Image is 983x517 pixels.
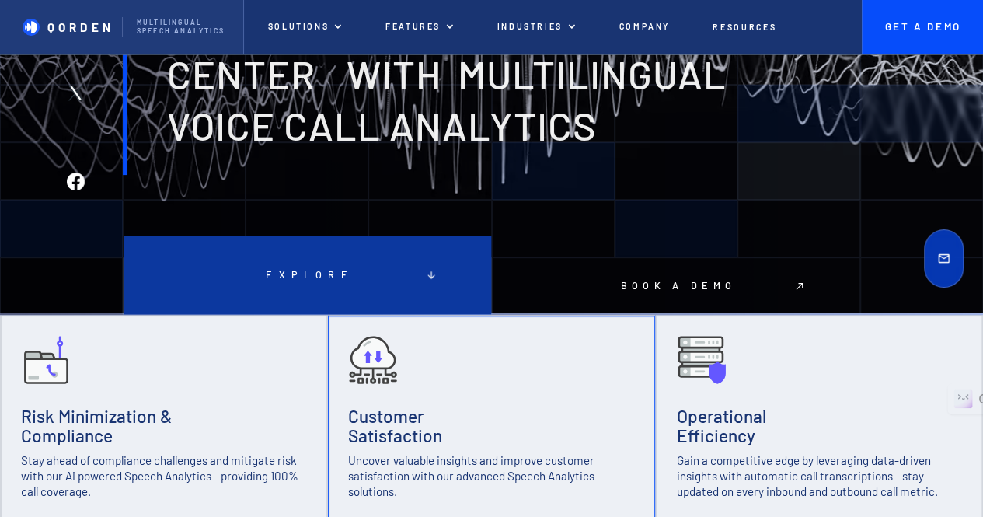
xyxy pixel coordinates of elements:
[21,453,306,499] p: Stay ahead of compliance challenges and mitigate risk with our AI powered Speech Analytics - prov...
[385,22,441,32] p: features
[348,453,635,499] p: Uncover valuable insights and improve customer satisfaction with our advanced Speech Analytics so...
[493,258,859,314] a: Book a demo
[677,453,962,499] p: Gain a competitive edge by leveraging data-driven insights with automatic call transcriptions - s...
[124,236,490,314] a: Explore
[713,23,776,33] p: Resources
[21,407,172,445] h3: Risk Minimization & Compliance
[137,19,229,35] p: Multilingual Speech analytics
[47,20,113,34] p: Qorden
[348,407,442,445] h3: Customer Satisfaction
[267,22,329,32] p: Solutions
[619,22,670,32] p: Company
[67,173,85,190] img: Facebook
[261,269,354,281] p: Explore
[677,407,766,445] h3: Operational Efficiency
[497,22,563,32] p: INDUSTRIES
[884,21,962,33] p: Get A Demo
[67,84,85,102] img: Twitter
[615,280,736,292] p: Book a demo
